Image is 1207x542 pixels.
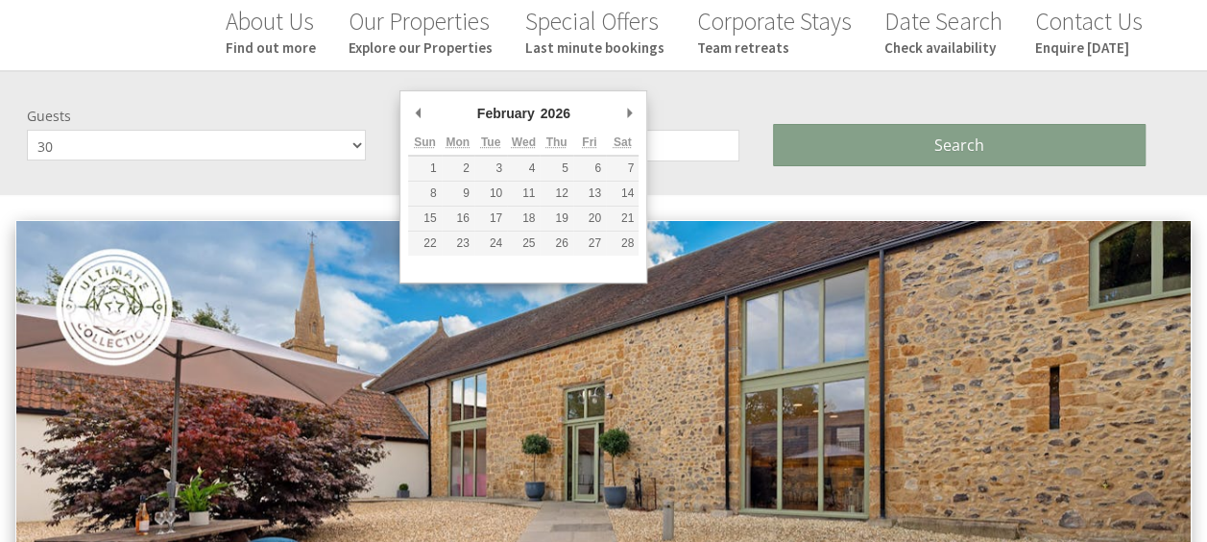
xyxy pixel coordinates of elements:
[540,232,572,256] button: 26
[408,157,441,181] button: 1
[573,232,606,256] button: 27
[442,232,474,256] button: 23
[408,182,441,206] button: 8
[697,6,852,57] a: Corporate StaysTeam retreats
[525,6,664,57] a: Special OffersLast minute bookings
[481,135,500,149] abbr: Tuesday
[546,135,567,149] abbr: Thursday
[606,182,639,206] button: 14
[697,38,852,57] small: Team retreats
[442,157,474,181] button: 2
[349,38,493,57] small: Explore our Properties
[507,157,540,181] button: 4
[619,99,639,128] button: Next Month
[446,135,470,149] abbr: Monday
[540,207,572,231] button: 19
[474,157,507,181] button: 3
[538,99,573,128] div: 2026
[507,182,540,206] button: 11
[226,38,316,57] small: Find out more
[773,124,1146,166] button: Search
[606,207,639,231] button: 21
[507,232,540,256] button: 25
[573,207,606,231] button: 20
[512,135,536,149] abbr: Wednesday
[582,135,596,149] abbr: Friday
[934,135,984,156] span: Search
[1035,38,1143,57] small: Enquire [DATE]
[27,107,366,125] label: Guests
[614,135,632,149] abbr: Saturday
[474,232,507,256] button: 24
[474,207,507,231] button: 17
[573,182,606,206] button: 13
[408,99,427,128] button: Previous Month
[606,157,639,181] button: 7
[474,182,507,206] button: 10
[540,157,572,181] button: 5
[884,38,1002,57] small: Check availability
[226,6,316,57] a: About UsFind out more
[349,6,493,57] a: Our PropertiesExplore our Properties
[408,207,441,231] button: 15
[606,232,639,256] button: 28
[540,182,572,206] button: 12
[442,207,474,231] button: 16
[1035,6,1143,57] a: Contact UsEnquire [DATE]
[507,207,540,231] button: 18
[474,99,538,128] div: February
[414,135,436,149] abbr: Sunday
[525,38,664,57] small: Last minute bookings
[884,6,1002,57] a: Date SearchCheck availability
[573,157,606,181] button: 6
[408,232,441,256] button: 22
[442,182,474,206] button: 9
